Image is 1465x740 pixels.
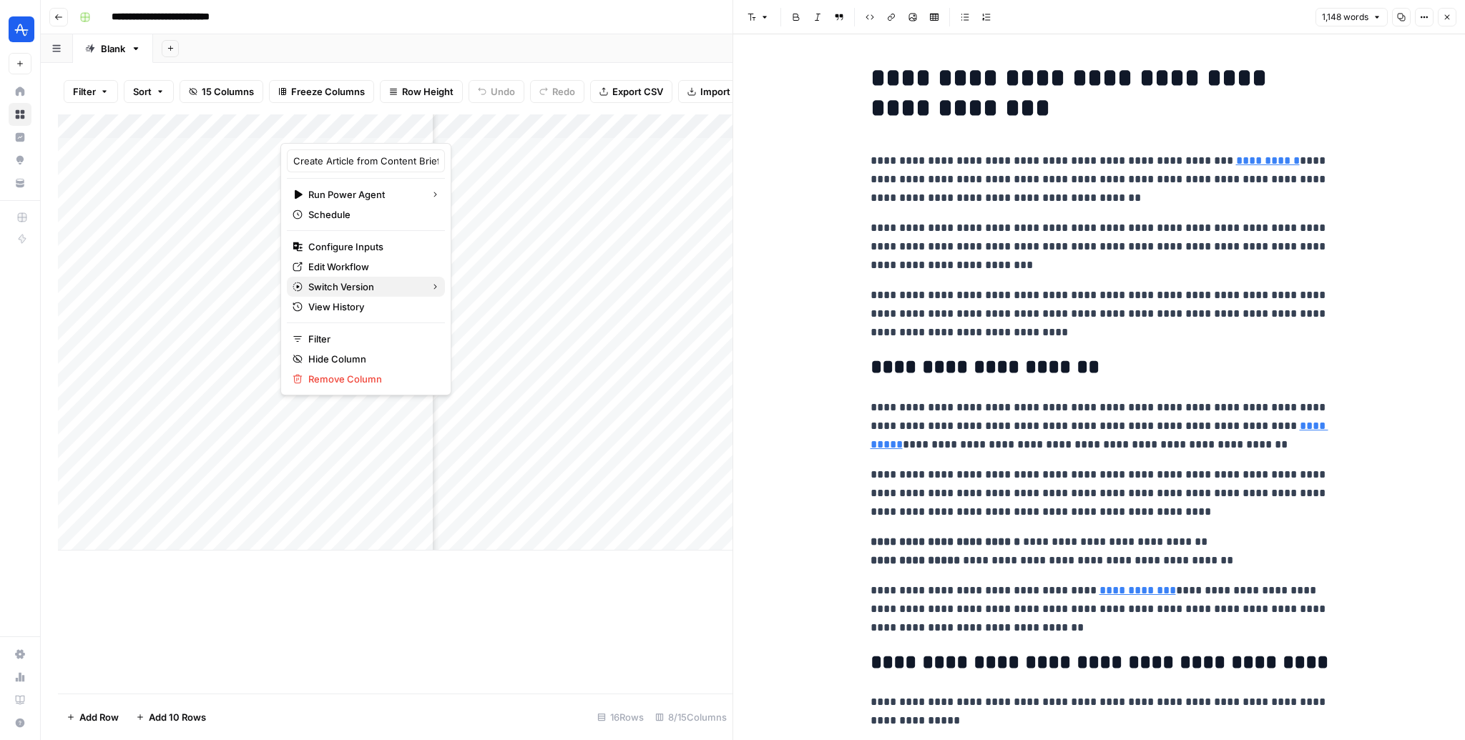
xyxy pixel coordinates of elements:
span: View History [308,300,433,314]
a: Browse [9,103,31,126]
span: 15 Columns [202,84,254,99]
span: Run Power Agent [308,187,419,202]
span: Filter [308,332,433,346]
span: 1,148 words [1322,11,1368,24]
button: 1,148 words [1315,8,1388,26]
span: Sort [133,84,152,99]
a: Settings [9,643,31,666]
span: Row Height [402,84,454,99]
a: Insights [9,126,31,149]
span: Add 10 Rows [149,710,206,724]
span: Freeze Columns [291,84,365,99]
span: Hide Column [308,352,433,366]
button: Add Row [58,706,127,729]
button: Redo [530,80,584,103]
button: 15 Columns [180,80,263,103]
img: Amplitude Logo [9,16,34,42]
button: Add 10 Rows [127,706,215,729]
button: Undo [469,80,524,103]
button: Import CSV [678,80,761,103]
span: Remove Column [308,372,433,386]
span: Add Row [79,710,119,724]
span: Undo [491,84,515,99]
a: Usage [9,666,31,689]
button: Export CSV [590,80,672,103]
span: Filter [73,84,96,99]
span: Schedule [308,207,433,222]
button: Freeze Columns [269,80,374,103]
button: Sort [124,80,174,103]
span: Configure Inputs [308,240,433,254]
button: Help + Support [9,711,31,734]
div: 16 Rows [592,706,650,729]
button: Filter [64,80,118,103]
div: 8/15 Columns [650,706,732,729]
a: Blank [73,34,153,63]
a: Home [9,80,31,103]
a: Your Data [9,172,31,194]
a: Learning Hub [9,689,31,711]
button: Workspace: Amplitude [9,11,31,47]
span: Switch Version [308,280,419,294]
div: Blank [101,41,125,56]
span: Edit Workflow [308,260,433,274]
button: Row Height [380,80,463,103]
a: Opportunities [9,149,31,172]
span: Redo [552,84,575,99]
span: Import CSV [700,84,752,99]
span: Export CSV [612,84,663,99]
